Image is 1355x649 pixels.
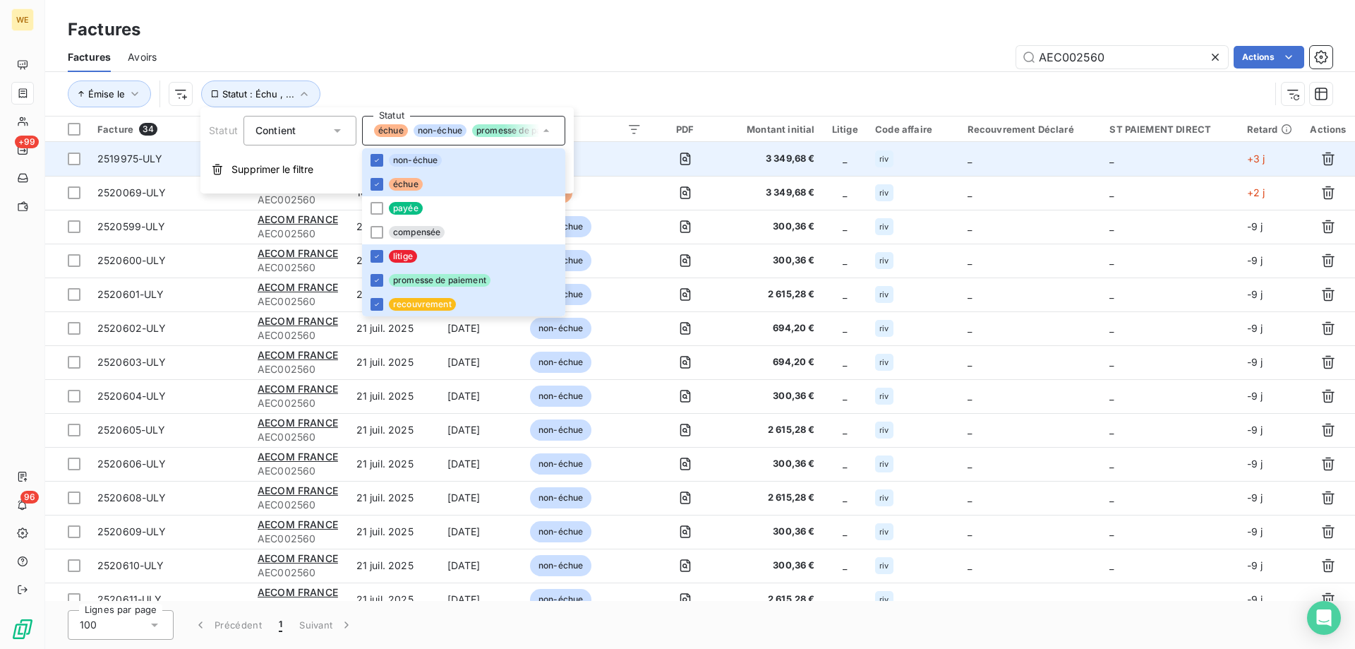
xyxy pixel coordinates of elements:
span: non-échue [530,521,591,542]
span: AECOM FRANCE [258,315,338,327]
span: -9 j [1247,220,1263,232]
span: payée [389,202,423,215]
span: 2520610-ULY [97,559,164,571]
span: _ [1109,458,1114,470]
span: AEC002560 [258,227,339,241]
td: 21 juil. 2025 [348,413,439,447]
span: 2520599-ULY [97,220,166,232]
span: _ [968,254,972,266]
span: 2 615,28 € [728,287,814,302]
td: 21 juil. 2025 [348,278,439,311]
td: 21 juil. 2025 [348,311,439,345]
span: riv [879,324,889,333]
span: non-échue [530,453,591,475]
span: AECOM FRANCE [258,349,338,361]
span: 2520603-ULY [97,356,167,368]
span: -9 j [1247,390,1263,402]
span: 100 [80,618,97,632]
span: 2520600-ULY [97,254,167,266]
span: _ [843,593,847,605]
span: 2520604-ULY [97,390,167,402]
span: riv [879,155,889,163]
span: 300,36 € [728,525,814,539]
button: Émise le [68,81,151,107]
div: Montant initial [728,124,814,135]
span: 2520608-ULY [97,492,167,504]
span: riv [879,460,889,468]
span: AECOM FRANCE [258,451,338,463]
span: non-échue [530,419,591,441]
span: 96 [20,491,39,504]
span: _ [1109,254,1114,266]
div: ST PAIEMENT DIRECT [1109,124,1229,135]
span: _ [1109,525,1114,537]
div: WE [11,8,34,31]
span: _ [968,390,972,402]
img: Logo LeanPay [11,618,34,641]
span: échue [374,124,408,137]
span: _ [843,153,847,165]
span: AEC002560 [258,464,339,478]
span: _ [843,254,847,266]
span: -9 j [1247,322,1263,334]
input: Rechercher [1016,46,1228,69]
div: Recouvrement Déclaré [968,124,1093,135]
td: [DATE] [439,447,522,481]
span: AEC002560 [258,600,339,614]
span: riv [879,189,889,197]
span: Émise le [88,88,125,100]
span: _ [968,458,972,470]
span: Facture [97,124,133,135]
span: 2519975-ULY [97,153,163,165]
span: -9 j [1247,356,1263,368]
span: AEC002560 [258,261,339,275]
span: non-échue [389,154,442,167]
span: AEC002560 [258,294,339,309]
span: 2520601-ULY [97,288,164,300]
span: _ [1109,322,1114,334]
div: Actions [1310,124,1347,135]
td: 21 juil. 2025 [348,345,439,379]
span: riv [879,595,889,604]
span: 694,20 € [728,355,814,369]
span: 2520069-ULY [97,186,167,198]
span: non-échue [530,487,591,508]
td: 21 juil. 2025 [348,515,439,549]
button: Statut : Échu , ... [201,81,320,107]
span: -9 j [1247,593,1263,605]
td: 21 juil. 2025 [348,244,439,278]
span: AEC002560 [258,396,339,410]
span: _ [843,288,847,300]
span: _ [968,356,972,368]
span: riv [879,561,889,570]
span: AECOM FRANCE [258,586,338,598]
span: _ [1109,390,1114,402]
span: 2 615,28 € [728,593,814,607]
span: riv [879,528,889,536]
span: _ [1109,220,1114,232]
span: non-échue [414,124,466,137]
span: +99 [15,136,39,148]
span: -9 j [1247,492,1263,504]
span: Contient [255,124,296,136]
span: AECOM FRANCE [258,484,338,496]
span: _ [1109,559,1114,571]
span: AEC002560 [258,193,339,207]
span: riv [879,392,889,400]
span: Statut : Échu , ... [222,88,294,100]
span: AECOM FRANCE [258,552,338,564]
span: 1 [279,618,282,632]
span: 34 [139,123,157,136]
span: +3 j [1247,153,1265,165]
span: _ [968,492,972,504]
span: riv [879,426,889,434]
span: _ [968,424,972,436]
span: promesse de paiement [389,274,490,287]
div: Litige [831,124,858,135]
span: _ [968,559,972,571]
span: _ [843,356,847,368]
span: 3 349,68 € [728,152,814,166]
span: Factures [68,50,111,64]
span: AEC002560 [258,498,339,512]
span: 3 349,68 € [728,186,814,200]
